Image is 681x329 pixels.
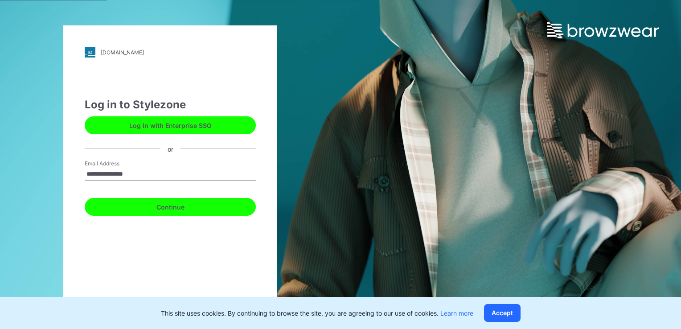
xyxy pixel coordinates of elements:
[85,47,256,58] a: [DOMAIN_NAME]
[440,309,473,317] a: Learn more
[85,160,147,168] label: Email Address
[161,308,473,318] p: This site uses cookies. By continuing to browse the site, you are agreeing to our use of cookies.
[85,198,256,216] button: Continue
[85,97,256,113] div: Log in to Stylezone
[85,47,95,58] img: stylezone-logo.562084cfcfab977791bfbf7441f1a819.svg
[484,304,521,322] button: Accept
[85,116,256,134] button: Log in with Enterprise SSO
[160,144,181,153] div: or
[547,22,659,38] img: browzwear-logo.e42bd6dac1945053ebaf764b6aa21510.svg
[101,49,144,56] div: [DOMAIN_NAME]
